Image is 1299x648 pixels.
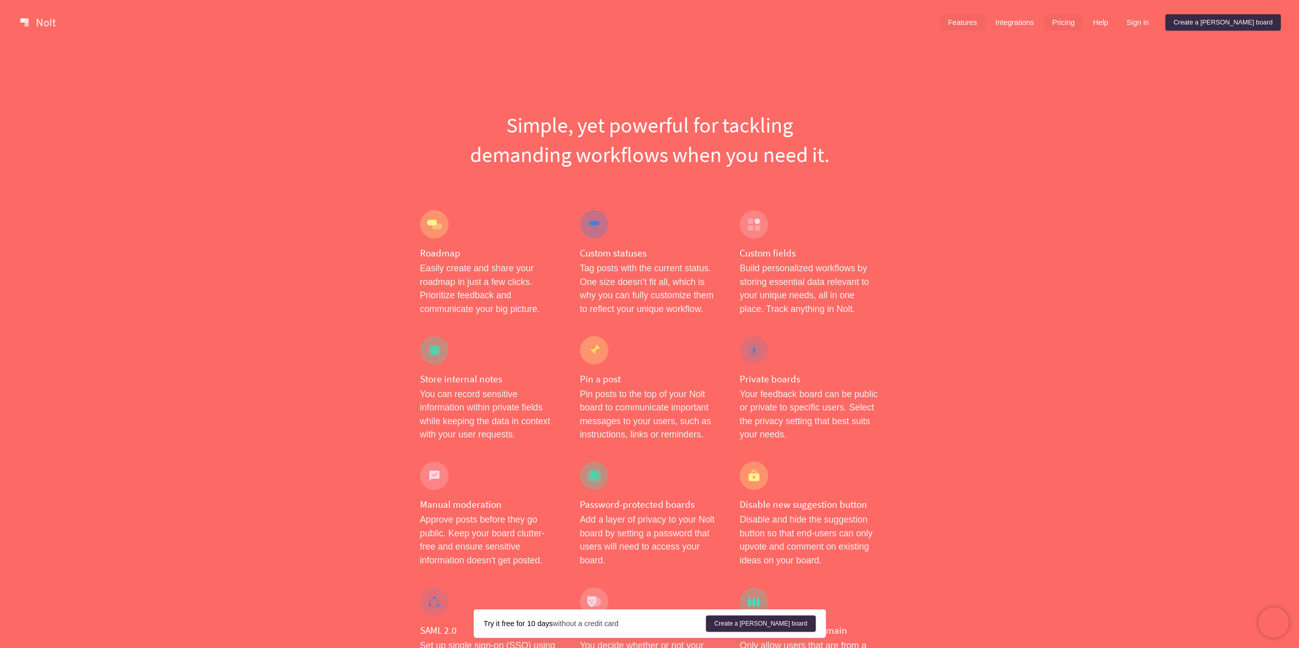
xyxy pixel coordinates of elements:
h4: Custom statuses [580,247,719,260]
h4: Roadmap [420,247,559,260]
h4: Custom fields [740,247,879,260]
h4: Password-protected boards [580,498,719,511]
p: Add a layer of privacy to your Nolt board by setting a password that users will need to access yo... [580,513,719,567]
strong: Try it free for 10 days [484,619,553,628]
a: Integrations [987,14,1042,31]
p: Easily create and share your roadmap in just a few clicks. Prioritize feedback and communicate yo... [420,262,559,316]
p: Disable and hide the suggestion button so that end-users can only upvote and comment on existing ... [740,513,879,567]
p: Your feedback board can be public or private to specific users. Select the privacy setting that b... [740,387,879,442]
p: Build personalized workflows by storing essential data relevant to your unique needs, all in one ... [740,262,879,316]
a: Features [940,14,985,31]
h4: Store internal notes [420,373,559,385]
a: Pricing [1044,14,1083,31]
p: Pin posts to the top of your Nolt board to communicate important messages to your users, such as ... [580,387,719,442]
p: Approve posts before they go public. Keep your board clutter-free and ensure sensitive informatio... [420,513,559,567]
h4: Manual moderation [420,498,559,511]
h4: Pin a post [580,373,719,385]
a: Create a [PERSON_NAME] board [1165,14,1281,31]
a: Create a [PERSON_NAME] board [706,615,815,632]
iframe: Chatra live chat [1258,607,1289,638]
a: Help [1085,14,1116,31]
p: You can record sensitive information within private fields while keeping the data in context with... [420,387,559,442]
div: without a credit card [484,618,706,629]
p: Tag posts with the current status. One size doesn’t fit all, which is why you can fully customize... [580,262,719,316]
h4: Private boards [740,373,879,385]
a: Sign in [1118,14,1157,31]
h1: Simple, yet powerful for tackling demanding workflows when you need it. [420,110,879,169]
h4: Disable new suggestion button [740,498,879,511]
